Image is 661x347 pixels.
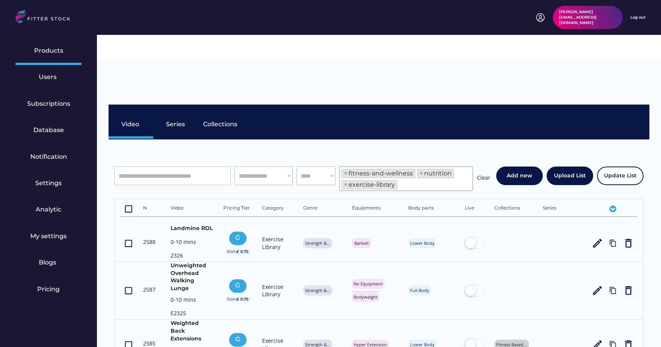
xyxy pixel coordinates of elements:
[419,170,423,177] span: ×
[543,205,582,213] div: Series
[124,238,133,248] text: crop_din
[124,286,133,295] text: crop_din
[124,203,133,215] button: crop_din
[410,287,429,293] div: Full Body
[354,240,369,246] div: Barbell
[236,297,249,302] div: £ 0.75
[417,169,454,178] li: nutrition
[559,9,616,26] div: [PERSON_NAME][EMAIL_ADDRESS][DOMAIN_NAME]
[39,73,58,81] div: Users
[30,232,67,240] div: My settings
[171,225,213,234] div: Landmine RDL
[597,167,644,185] button: Update List
[39,258,58,267] div: Blogs
[592,237,603,249] button: edit
[203,120,237,129] div: Collections
[262,205,293,213] div: Category
[342,180,397,189] li: exercise-library
[547,167,593,185] button: Upload List
[236,249,249,254] div: £ 0.75
[344,182,348,188] span: ×
[630,15,645,20] div: Log out
[124,237,133,249] button: crop_din
[354,281,383,287] div: No Equipment
[37,285,60,294] div: Pricing
[143,205,161,213] div: N
[262,283,293,298] div: Exercise Library
[494,205,533,213] div: Collections
[344,170,348,177] span: ×
[231,234,245,242] div: G
[496,167,543,185] button: Add new
[171,309,213,319] div: E2325
[231,281,245,290] div: G
[354,294,378,300] div: Bodyweight
[223,205,252,213] div: Pricing Tier
[35,179,62,187] div: Settings
[171,252,213,261] div: 2326
[305,287,330,293] div: Strength &...
[623,237,634,249] button: delete_outline
[592,285,603,296] button: edit
[616,281,655,317] iframe: chat widget
[408,205,455,213] div: Body parts
[124,204,133,214] text: crop_din
[30,153,67,161] div: Notification
[477,174,490,184] div: Clear
[16,10,77,26] img: LOGO.svg
[262,235,293,251] div: Exercise Library
[465,205,484,213] div: Live
[36,205,61,214] div: Analytic
[342,169,415,178] li: fitness-and-wellness
[124,285,133,296] button: crop_din
[171,238,213,248] div: 0-10 mins
[171,262,213,292] div: Unweighted Overhead Walking Lunge
[410,240,435,246] div: Lower Body
[352,205,399,213] div: Equipments
[34,46,63,55] div: Products
[121,120,141,129] div: Video
[171,320,213,342] div: Weighted Back Extensions
[231,335,245,344] div: G
[303,205,342,213] div: Genre
[143,238,161,246] div: 2588
[305,240,330,246] div: Strength &...
[171,296,213,306] div: 0-10 mins
[227,297,236,302] div: from
[628,316,653,339] iframe: chat widget
[536,13,545,22] img: profile-circle.svg
[171,205,213,213] div: Video
[33,126,64,134] div: Database
[166,120,185,129] div: Series
[27,100,70,108] div: Subscriptions
[227,249,236,254] div: from
[143,286,161,294] div: 2587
